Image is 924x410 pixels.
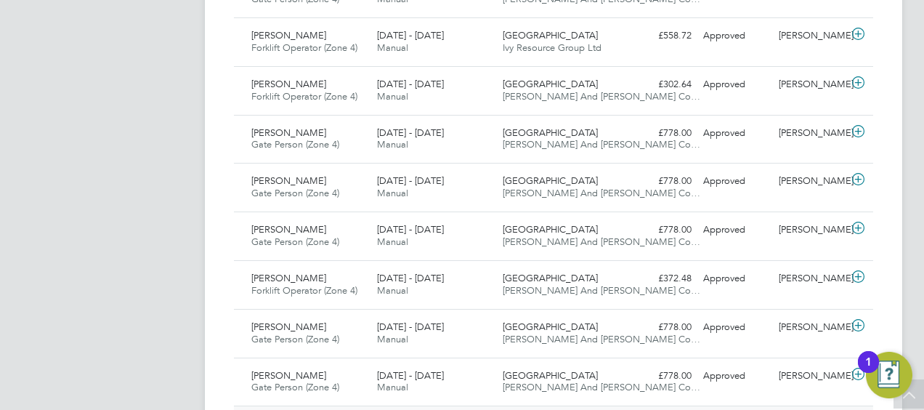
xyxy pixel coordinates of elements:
span: [DATE] - [DATE] [377,126,444,139]
span: [GEOGRAPHIC_DATA] [503,126,598,139]
span: [DATE] - [DATE] [377,29,444,41]
span: [PERSON_NAME] [251,29,326,41]
span: [GEOGRAPHIC_DATA] [503,321,598,333]
div: £372.48 [622,267,697,291]
div: Approved [697,73,773,97]
div: [PERSON_NAME] [773,169,848,193]
span: Gate Person (Zone 4) [251,187,339,199]
span: Forklift Operator (Zone 4) [251,284,357,297]
div: Approved [697,315,773,339]
div: Approved [697,24,773,48]
div: £778.00 [622,218,697,242]
span: [PERSON_NAME] And [PERSON_NAME] Co… [503,284,700,297]
span: [PERSON_NAME] And [PERSON_NAME] Co… [503,236,700,248]
div: Approved [697,169,773,193]
div: Approved [697,267,773,291]
div: £558.72 [622,24,697,48]
div: [PERSON_NAME] [773,121,848,145]
span: Manual [377,90,408,102]
span: Manual [377,187,408,199]
div: 1 [865,362,872,381]
span: [DATE] - [DATE] [377,223,444,236]
span: [PERSON_NAME] [251,369,326,382]
span: [PERSON_NAME] [251,174,326,187]
span: Manual [377,381,408,393]
span: Gate Person (Zone 4) [251,381,339,393]
span: [PERSON_NAME] [251,78,326,90]
div: £778.00 [622,315,697,339]
div: Approved [697,218,773,242]
span: Gate Person (Zone 4) [251,236,339,248]
div: [PERSON_NAME] [773,315,848,339]
span: Gate Person (Zone 4) [251,138,339,150]
span: [PERSON_NAME] And [PERSON_NAME] Co… [503,333,700,345]
div: Approved [697,364,773,388]
span: [PERSON_NAME] And [PERSON_NAME] Co… [503,90,700,102]
span: [DATE] - [DATE] [377,174,444,187]
span: Manual [377,236,408,248]
span: Forklift Operator (Zone 4) [251,41,357,54]
span: [PERSON_NAME] [251,223,326,236]
span: [PERSON_NAME] And [PERSON_NAME] Co… [503,138,700,150]
span: Manual [377,284,408,297]
div: £778.00 [622,169,697,193]
span: [DATE] - [DATE] [377,369,444,382]
span: [GEOGRAPHIC_DATA] [503,174,598,187]
div: [PERSON_NAME] [773,267,848,291]
span: [DATE] - [DATE] [377,321,444,333]
span: Gate Person (Zone 4) [251,333,339,345]
button: Open Resource Center, 1 new notification [866,352,912,398]
span: [GEOGRAPHIC_DATA] [503,223,598,236]
span: [PERSON_NAME] And [PERSON_NAME] Co… [503,187,700,199]
span: [GEOGRAPHIC_DATA] [503,29,598,41]
span: Ivy Resource Group Ltd [503,41,601,54]
span: [GEOGRAPHIC_DATA] [503,272,598,284]
span: Manual [377,138,408,150]
span: [DATE] - [DATE] [377,78,444,90]
span: [GEOGRAPHIC_DATA] [503,78,598,90]
div: £778.00 [622,364,697,388]
span: [PERSON_NAME] [251,321,326,333]
div: [PERSON_NAME] [773,364,848,388]
span: [PERSON_NAME] [251,272,326,284]
div: Approved [697,121,773,145]
span: [DATE] - [DATE] [377,272,444,284]
div: [PERSON_NAME] [773,24,848,48]
div: [PERSON_NAME] [773,218,848,242]
div: £778.00 [622,121,697,145]
span: [PERSON_NAME] [251,126,326,139]
span: Manual [377,333,408,345]
div: £302.64 [622,73,697,97]
span: [PERSON_NAME] And [PERSON_NAME] Co… [503,381,700,393]
div: [PERSON_NAME] [773,73,848,97]
span: Forklift Operator (Zone 4) [251,90,357,102]
span: Manual [377,41,408,54]
span: [GEOGRAPHIC_DATA] [503,369,598,382]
